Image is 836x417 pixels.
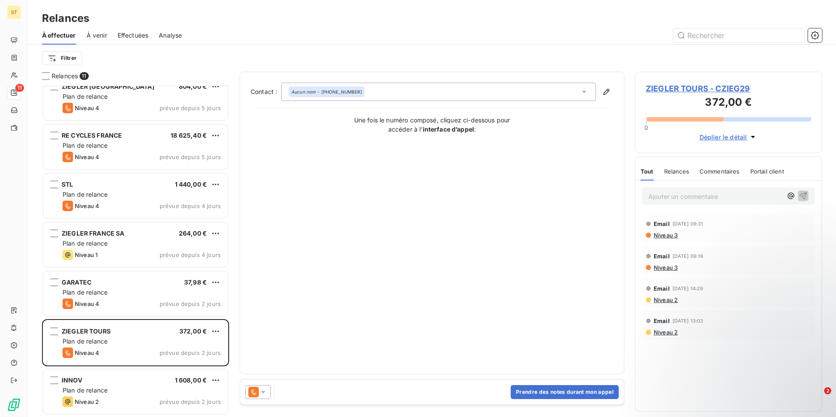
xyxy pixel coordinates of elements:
button: Filtrer [42,51,82,65]
span: Email [654,317,670,324]
span: Niveau 3 [653,232,678,239]
span: Commentaires [700,168,740,175]
span: 0 [644,124,648,131]
span: ZIEGLER TOURS - CZIEG29 [646,83,811,94]
span: Analyse [159,31,182,40]
span: Plan de relance [63,288,108,296]
span: 11 [15,84,24,92]
span: Déplier le détail [700,132,747,142]
span: prévue depuis 5 jours [160,153,221,160]
span: RE CYCLES FRANCE [62,132,122,139]
div: - [PHONE_NUMBER] [291,89,362,95]
span: Plan de relance [63,240,108,247]
span: Niveau 4 [75,349,99,356]
span: 264,00 € [179,229,207,237]
span: Relances [664,168,689,175]
span: GARATEC [62,278,91,286]
span: 11 [80,72,88,80]
span: Niveau 4 [75,202,99,209]
h3: Relances [42,10,89,26]
span: [DATE] 09:31 [672,221,704,226]
span: Niveau 1 [75,251,98,258]
input: Rechercher [673,28,805,42]
button: Déplier le détail [697,132,760,142]
span: [DATE] 09:19 [672,254,704,259]
em: Aucun nom [291,89,316,95]
strong: interface d’appel [423,125,474,133]
span: ZIEGLER TOURS [62,327,111,335]
img: Logo LeanPay [7,398,21,412]
span: Niveau 4 [75,153,99,160]
span: Niveau 2 [653,296,678,303]
span: [DATE] 13:03 [672,318,704,323]
span: Plan de relance [63,93,108,100]
span: prévue depuis 2 jours [160,300,221,307]
span: À effectuer [42,31,76,40]
span: Tout [641,168,654,175]
span: Email [654,253,670,260]
span: Plan de relance [63,142,108,149]
span: Niveau 4 [75,104,99,111]
span: Portail client [750,168,784,175]
span: Niveau 3 [653,264,678,271]
span: 18 625,40 € [171,132,207,139]
span: STL [62,181,73,188]
span: Relances [52,72,78,80]
span: [DATE] 14:29 [672,286,704,291]
span: Plan de relance [63,337,108,345]
label: Contact : [251,87,281,96]
span: prévue depuis 4 jours [160,202,221,209]
span: prévue depuis 2 jours [160,398,221,405]
span: ZIEGLER [GEOGRAPHIC_DATA] [62,83,154,90]
span: prévue depuis 2 jours [160,349,221,356]
span: prévue depuis 4 jours [160,251,221,258]
span: Email [654,220,670,227]
span: Niveau 2 [75,398,99,405]
button: Prendre des notes durant mon appel [511,385,619,399]
span: 2 [824,387,831,394]
iframe: Intercom notifications message [661,332,836,393]
span: 372,00 € [179,327,207,335]
span: ZIEGLER FRANCE SA [62,229,125,237]
span: 1 608,00 € [175,376,207,384]
h3: 372,00 € [646,94,811,112]
span: 1 440,00 € [175,181,207,188]
span: 804,00 € [179,83,207,90]
div: grid [42,86,229,417]
span: Email [654,285,670,292]
span: INNOV [62,376,82,384]
span: Niveau 2 [653,329,678,336]
span: Niveau 4 [75,300,99,307]
span: 37,98 € [184,278,207,286]
span: Effectuées [118,31,149,40]
span: Plan de relance [63,386,108,394]
span: Plan de relance [63,191,108,198]
p: Une fois le numéro composé, cliquez ci-dessous pour accéder à l’ : [345,115,519,134]
span: À venir [87,31,107,40]
iframe: Intercom live chat [806,387,827,408]
span: prévue depuis 5 jours [160,104,221,111]
div: ST [7,5,21,19]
